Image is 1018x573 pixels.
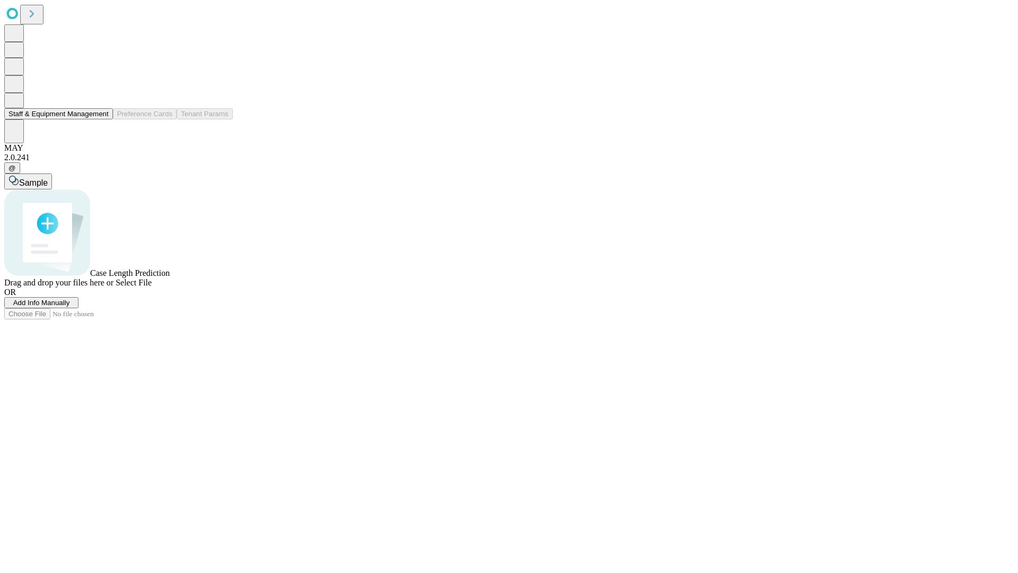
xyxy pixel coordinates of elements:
span: @ [8,164,16,172]
button: Tenant Params [177,108,233,119]
button: Preference Cards [113,108,177,119]
span: Select File [116,278,152,287]
button: Sample [4,173,52,189]
button: Add Info Manually [4,297,78,308]
button: @ [4,162,20,173]
span: Case Length Prediction [90,268,170,277]
button: Staff & Equipment Management [4,108,113,119]
div: MAY [4,143,1014,153]
span: OR [4,288,16,297]
span: Sample [19,178,48,187]
span: Add Info Manually [13,299,70,307]
div: 2.0.241 [4,153,1014,162]
span: Drag and drop your files here or [4,278,113,287]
